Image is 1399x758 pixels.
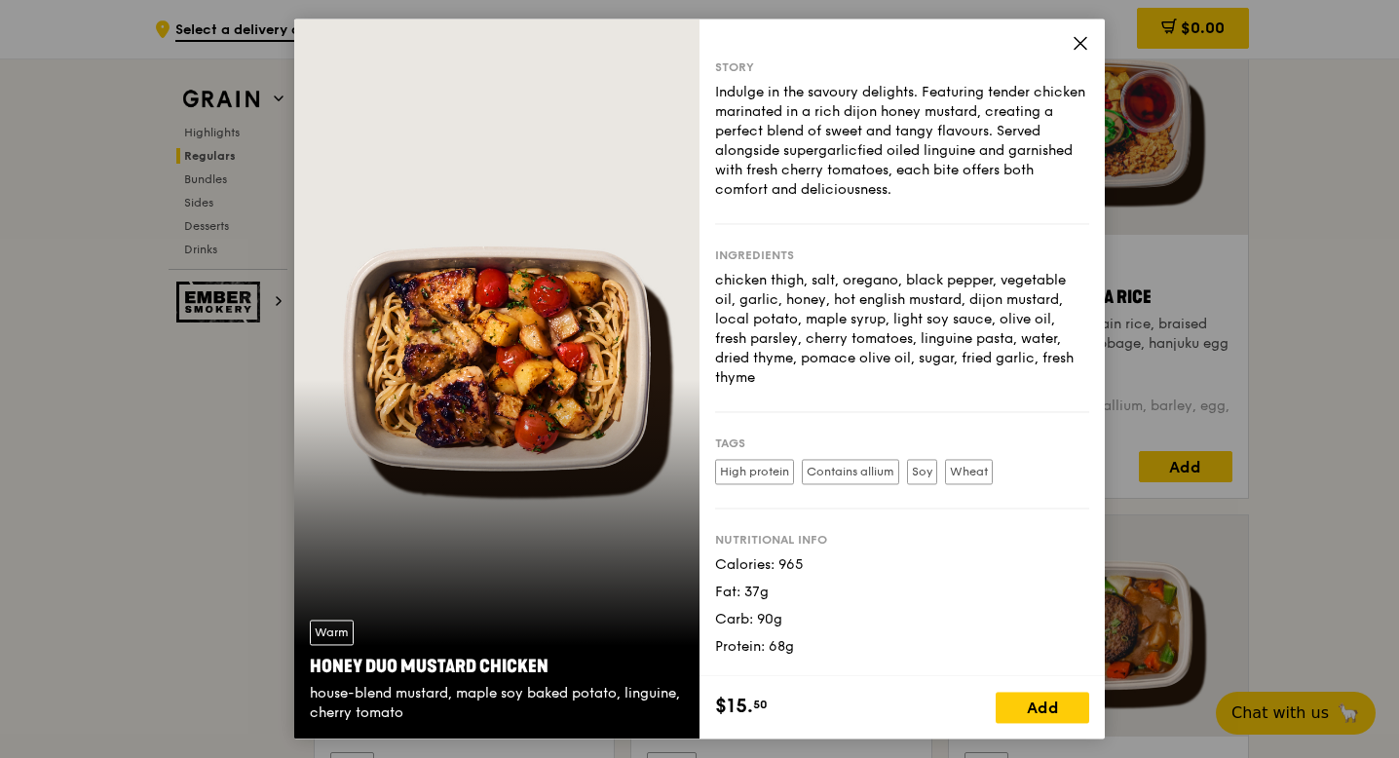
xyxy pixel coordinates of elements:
[715,693,753,722] span: $15.
[715,532,1089,548] div: Nutritional info
[907,459,937,484] label: Soy
[715,271,1089,388] div: chicken thigh, salt, oregano, black pepper, vegetable oil, garlic, honey, hot english mustard, di...
[945,459,993,484] label: Wheat
[715,637,1089,657] div: Protein: 68g
[715,555,1089,575] div: Calories: 965
[715,247,1089,263] div: Ingredients
[996,693,1089,724] div: Add
[310,654,684,681] div: Honey Duo Mustard Chicken
[715,59,1089,75] div: Story
[715,459,794,484] label: High protein
[715,436,1089,451] div: Tags
[715,610,1089,629] div: Carb: 90g
[802,459,899,484] label: Contains allium
[310,621,354,646] div: Warm
[310,685,684,724] div: house-blend mustard, maple soy baked potato, linguine, cherry tomato
[715,583,1089,602] div: Fat: 37g
[715,83,1089,200] div: Indulge in the savoury delights. Featuring tender chicken marinated in a rich dijon honey mustard...
[753,698,768,713] span: 50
